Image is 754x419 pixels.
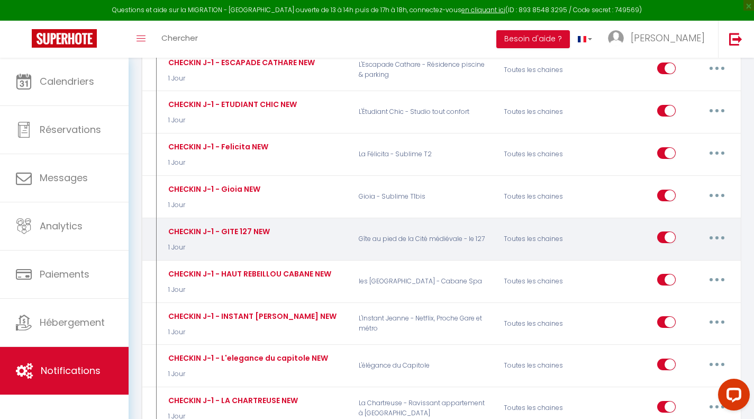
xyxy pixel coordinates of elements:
[352,266,497,297] p: les [GEOGRAPHIC_DATA] - Cabane Spa
[352,224,497,254] p: Gîte au pied de la Cité médiévale - le 127
[497,224,594,254] div: Toutes les chaines
[166,115,297,126] p: 1 Jour
[166,200,260,210] p: 1 Jour
[166,183,260,195] div: CHECKIN J-1 - Gioia NEW
[352,97,497,128] p: L'Étudiant Chic - Studio tout confort
[729,32,742,46] img: logout
[166,352,328,364] div: CHECKIN J-1 - L'elegance du capitole NEW
[497,351,594,381] div: Toutes les chaines
[166,99,297,110] div: CHECKIN J-1 - ETUDIANT CHIC NEW
[497,55,594,85] div: Toutes les chaines
[497,139,594,170] div: Toutes les chaines
[352,351,497,381] p: L'élégance du Capitole
[166,395,298,406] div: CHECKIN J-1 - LA CHARTREUSE NEW
[40,75,94,88] span: Calendriers
[166,141,268,153] div: CHECKIN J-1 - Felicita NEW
[166,74,315,84] p: 1 Jour
[166,268,331,280] div: CHECKIN J-1 - HAUT REBEILLOU CABANE NEW
[153,21,206,58] a: Chercher
[40,268,89,281] span: Paiements
[166,158,268,168] p: 1 Jour
[40,219,83,233] span: Analytics
[161,32,198,43] span: Chercher
[166,285,331,295] p: 1 Jour
[166,226,270,237] div: CHECKIN J-1 - GITE 127 NEW
[631,31,705,44] span: [PERSON_NAME]
[352,139,497,170] p: La Félicita - Sublime T2
[41,364,101,377] span: Notifications
[496,30,570,48] button: Besoin d'aide ?
[600,21,718,58] a: ... [PERSON_NAME]
[608,30,624,46] img: ...
[497,182,594,212] div: Toutes les chaines
[166,369,328,379] p: 1 Jour
[40,171,88,184] span: Messages
[461,5,505,14] a: en cliquant ici
[497,266,594,297] div: Toutes les chaines
[40,316,105,329] span: Hébergement
[352,55,497,85] p: L'Escapade Cathare - Résidence piscine & parking
[166,327,337,337] p: 1 Jour
[166,310,337,322] div: CHECKIN J-1 - INSTANT [PERSON_NAME] NEW
[497,97,594,128] div: Toutes les chaines
[166,243,270,253] p: 1 Jour
[32,29,97,48] img: Super Booking
[352,182,497,212] p: Gioia - Sublime T1bis
[40,123,101,136] span: Réservations
[710,375,754,419] iframe: LiveChat chat widget
[166,57,315,68] div: CHECKIN J-1 - ESCAPADE CATHARE NEW
[497,308,594,339] div: Toutes les chaines
[352,308,497,339] p: L'Instant Jeanne - Netflix, Proche Gare et métro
